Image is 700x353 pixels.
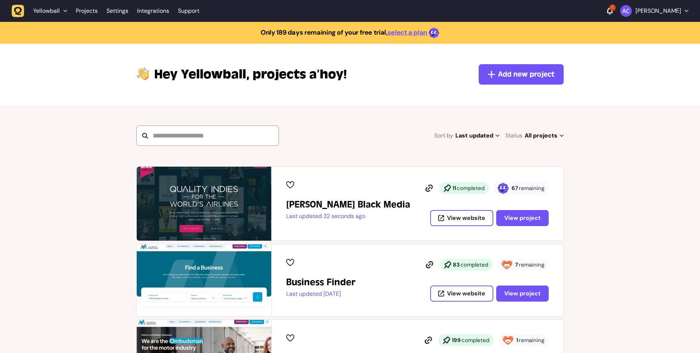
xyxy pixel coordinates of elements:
[479,64,564,85] button: Add new project
[519,185,544,192] span: remaining
[455,131,499,141] span: Last updated
[137,244,271,316] img: Business Finder
[286,276,355,288] h2: Business Finder
[178,7,199,15] a: Support
[261,28,388,37] strong: Only 189 days remaining of your free trial,
[434,131,453,141] span: Sort by
[12,4,71,18] button: Yellowball
[504,214,541,222] span: View project
[452,337,461,344] strong: 199
[609,4,616,11] div: 1
[496,286,549,302] button: View project
[519,261,544,268] span: remaining
[447,291,485,296] span: View website
[430,210,493,226] button: View website
[666,319,696,349] iframe: LiveChat chat widget
[498,69,555,79] span: Add new project
[620,5,688,17] button: [PERSON_NAME]
[620,5,632,17] img: Ameet Chohan
[447,215,485,221] span: View website
[516,337,518,344] strong: 1
[154,66,250,83] span: Yellowball
[137,4,169,18] a: Integrations
[512,185,518,192] strong: 67
[452,185,456,192] strong: 11
[286,213,410,220] p: Last updated 32 seconds ago
[33,7,60,15] span: Yellowball
[76,4,98,18] a: Projects
[429,28,439,38] img: emoji
[154,66,347,83] p: projects a’hoy!
[462,337,489,344] span: completed
[286,290,355,298] p: Last updated [DATE]
[106,4,128,18] a: Settings
[136,66,150,81] img: hi-hand
[505,131,522,141] span: Status
[286,199,410,210] h2: Penny Black Media
[504,290,541,297] span: View project
[388,28,427,37] a: select a plan
[460,261,488,268] span: completed
[457,185,485,192] span: completed
[137,167,271,241] img: Penny Black Media
[453,261,460,268] strong: 83
[519,337,544,344] span: remaining
[515,261,518,268] strong: 7
[635,7,681,15] p: [PERSON_NAME]
[430,286,493,302] button: View website
[525,131,564,141] span: All projects
[496,210,549,226] button: View project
